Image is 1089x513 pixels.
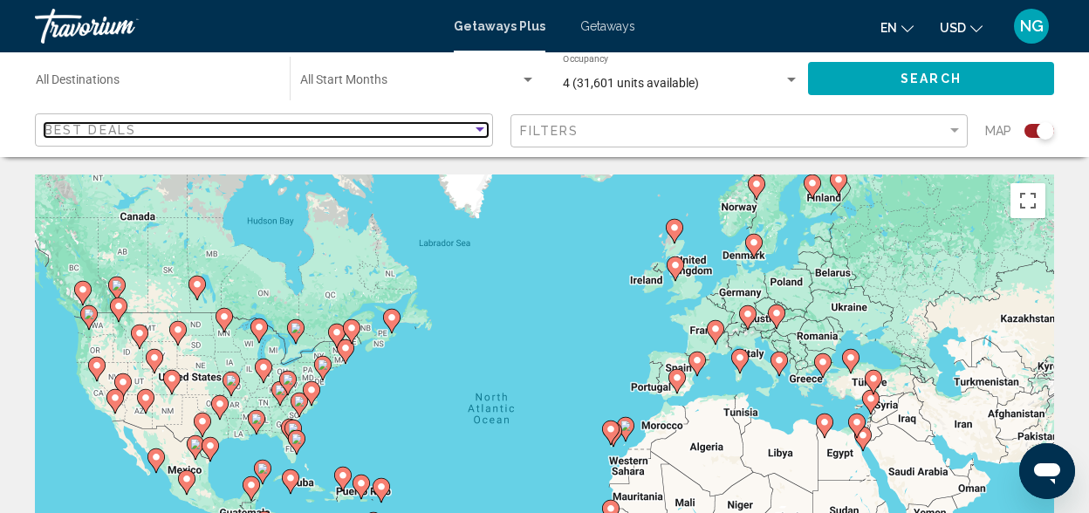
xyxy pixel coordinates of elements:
a: Travorium [35,9,436,44]
iframe: Button to launch messaging window [1019,443,1075,499]
span: en [880,21,897,35]
a: Getaways Plus [454,19,545,33]
span: Filters [520,124,579,138]
a: Getaways [580,19,635,33]
button: Change currency [940,15,983,40]
button: User Menu [1009,8,1054,44]
span: NG [1020,17,1044,35]
button: Change language [880,15,914,40]
button: Filter [510,113,969,149]
mat-select: Sort by [45,123,488,138]
button: Toggle fullscreen view [1010,183,1045,218]
span: Best Deals [45,123,136,137]
span: 4 (31,601 units available) [563,76,699,90]
span: Map [985,119,1011,143]
button: Search [808,62,1054,94]
span: USD [940,21,966,35]
span: Search [901,72,962,86]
